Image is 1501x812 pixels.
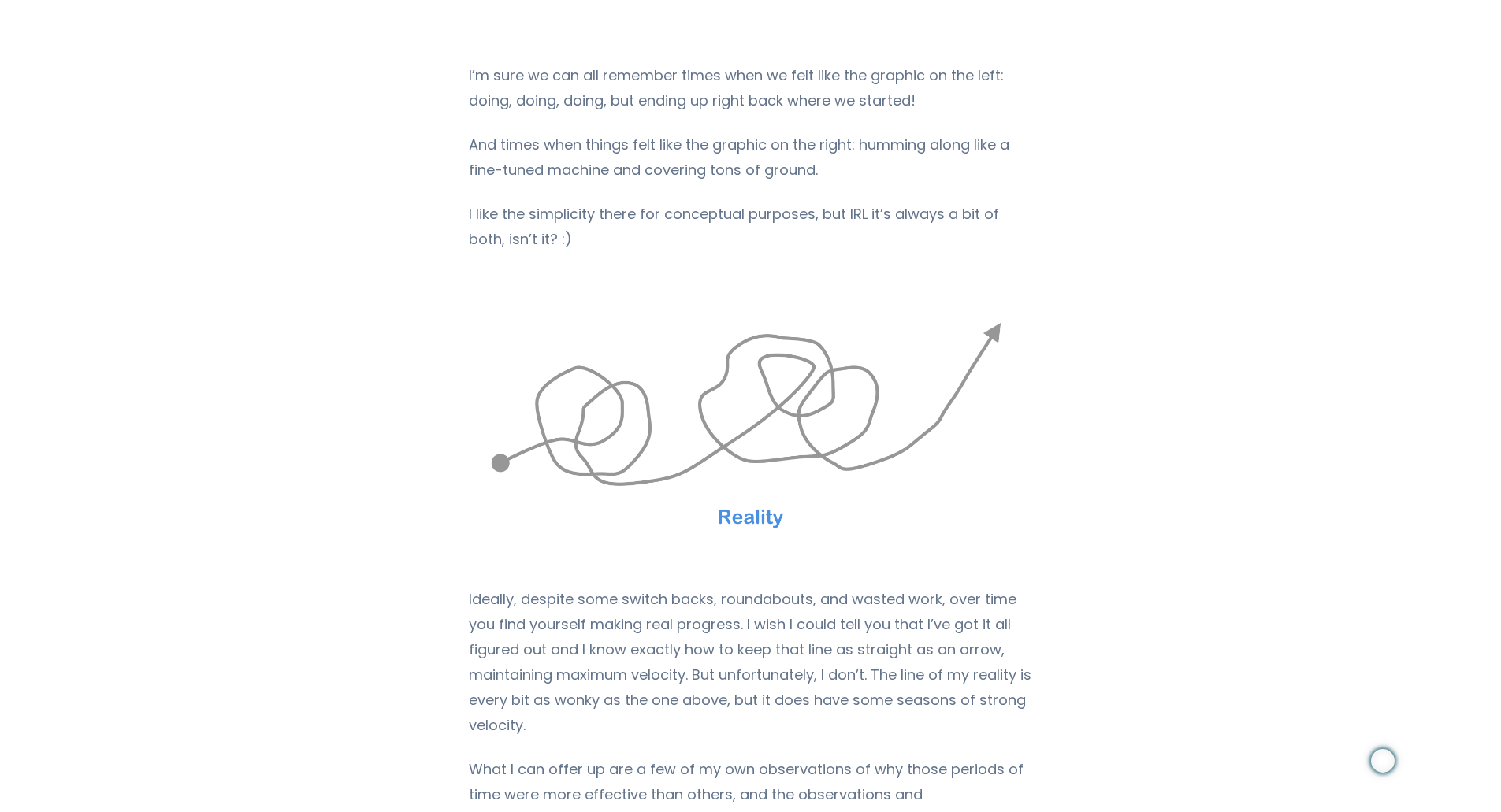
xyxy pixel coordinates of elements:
[469,587,1032,738] p: Ideally, despite some switch backs, roundabouts, and wasted work, over time you find yourself mak...
[469,63,1032,113] p: I’m sure we can all remember times when we felt like the graphic on the left: doing, doing, doing...
[469,132,1032,183] p: And times when things felt like the graphic on the right: humming along like a fine-tuned machine...
[469,277,1032,561] img: Speed vs Velocity
[469,202,1032,252] p: I like the simplicity there for conceptual purposes, but IRL it’s always a bit of both, isn’t it? :)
